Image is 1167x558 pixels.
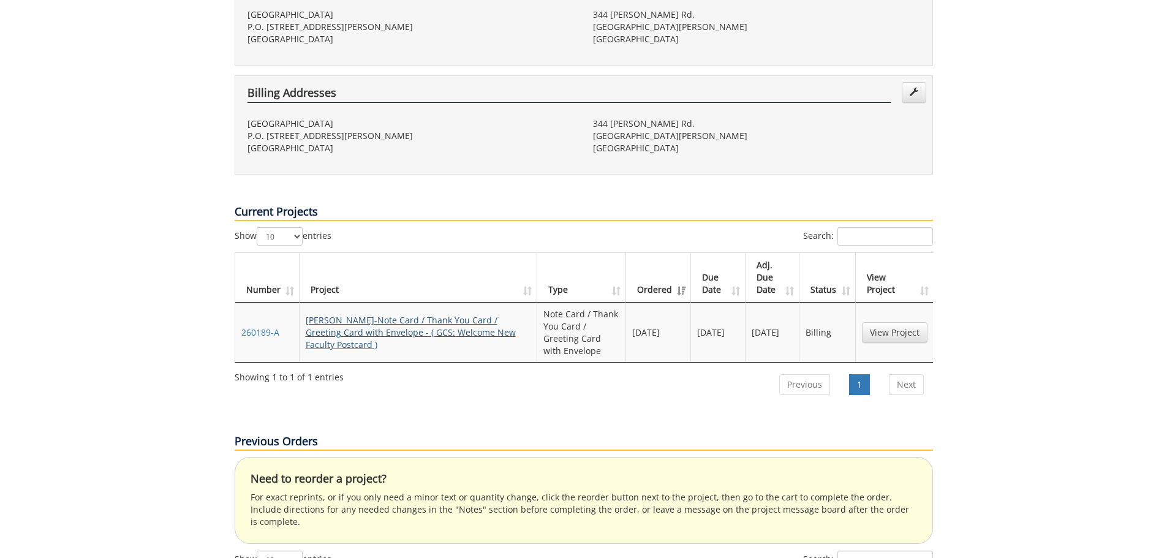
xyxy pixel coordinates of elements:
input: Search: [837,227,933,246]
p: [GEOGRAPHIC_DATA][PERSON_NAME] [593,130,920,142]
a: Previous [779,374,830,395]
a: Edit Addresses [902,82,926,103]
th: View Project: activate to sort column ascending [856,253,934,303]
p: [GEOGRAPHIC_DATA] [247,9,575,21]
select: Showentries [257,227,303,246]
h4: Billing Addresses [247,87,891,103]
td: Billing [799,303,855,362]
label: Show entries [235,227,331,246]
td: [DATE] [746,303,800,362]
p: 344 [PERSON_NAME] Rd. [593,118,920,130]
a: [PERSON_NAME]-Note Card / Thank You Card / Greeting Card with Envelope - ( GCS: Welcome New Facul... [306,314,516,350]
th: Ordered: activate to sort column ascending [626,253,691,303]
label: Search: [803,227,933,246]
div: Showing 1 to 1 of 1 entries [235,366,344,383]
th: Adj. Due Date: activate to sort column ascending [746,253,800,303]
a: 260189-A [241,326,279,338]
p: [GEOGRAPHIC_DATA] [247,118,575,130]
p: [GEOGRAPHIC_DATA] [247,33,575,45]
a: View Project [862,322,927,343]
p: [GEOGRAPHIC_DATA] [247,142,575,154]
th: Type: activate to sort column ascending [537,253,626,303]
p: [GEOGRAPHIC_DATA] [593,33,920,45]
a: 1 [849,374,870,395]
p: [GEOGRAPHIC_DATA] [593,142,920,154]
p: Current Projects [235,204,933,221]
p: For exact reprints, or if you only need a minor text or quantity change, click the reorder button... [251,491,917,528]
h4: Need to reorder a project? [251,473,917,485]
th: Due Date: activate to sort column ascending [691,253,746,303]
th: Number: activate to sort column ascending [235,253,300,303]
td: [DATE] [691,303,746,362]
a: Next [889,374,924,395]
th: Status: activate to sort column ascending [799,253,855,303]
td: [DATE] [626,303,691,362]
td: Note Card / Thank You Card / Greeting Card with Envelope [537,303,626,362]
p: 344 [PERSON_NAME] Rd. [593,9,920,21]
th: Project: activate to sort column ascending [300,253,538,303]
p: [GEOGRAPHIC_DATA][PERSON_NAME] [593,21,920,33]
p: P.O. [STREET_ADDRESS][PERSON_NAME] [247,21,575,33]
p: P.O. [STREET_ADDRESS][PERSON_NAME] [247,130,575,142]
p: Previous Orders [235,434,933,451]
